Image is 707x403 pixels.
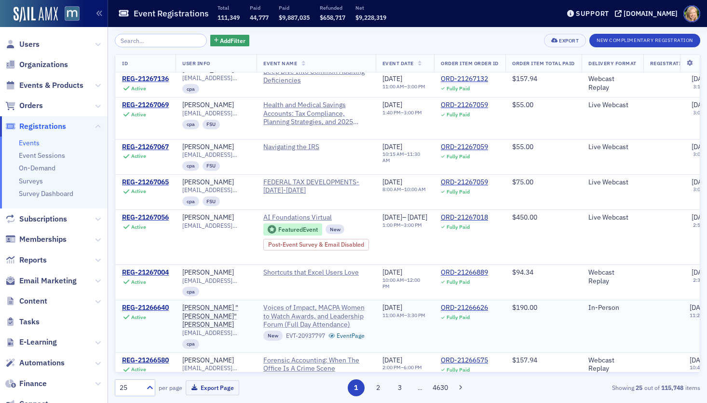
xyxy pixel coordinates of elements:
a: ORD-21267059 [441,143,488,152]
span: $157.94 [512,74,537,83]
span: Profile [683,5,700,22]
time: 10:00 AM [404,186,426,193]
span: [DATE] [382,100,402,109]
a: Content [5,296,47,306]
div: cpa [182,339,199,349]
a: Automations [5,358,65,368]
div: – [382,83,425,90]
time: 3:00 PM [404,109,422,116]
span: [EMAIL_ADDRESS][DOMAIN_NAME] [182,110,250,117]
span: $658,717 [320,14,345,21]
p: Refunded [320,4,345,11]
div: Active [131,111,146,118]
p: Paid [250,4,269,11]
time: 10:15 AM [382,151,404,157]
div: Export [559,38,579,43]
span: [DATE] [382,213,402,222]
span: [DATE] [382,74,402,83]
time: 3:30 PM [407,312,425,319]
time: 12:00 PM [382,277,420,290]
a: New Complimentary Registration [589,35,700,44]
a: [PERSON_NAME] [182,356,234,365]
time: 1:00 PM [382,222,401,228]
a: REG-21267067 [122,143,169,152]
a: [PERSON_NAME] [182,268,234,277]
span: $55.00 [512,142,533,151]
div: [PERSON_NAME] [182,143,234,152]
div: New [326,224,345,234]
span: ID [122,60,128,67]
div: Fully Paid [447,314,470,320]
div: REG-21267004 [122,268,169,277]
a: Events [19,139,40,147]
div: – [382,110,422,116]
a: Forensic Accounting: When The Office Is A Crime Scene [263,356,369,373]
strong: 25 [634,383,644,392]
span: FEDERAL TAX DEVELOPMENTS-SEPTEMBER 2024-OCTOBER 2025 [263,178,369,195]
span: AI Foundations Virtual [263,213,351,222]
time: 3:00 PM [407,83,425,90]
a: [PERSON_NAME] [182,213,234,222]
a: E-Learning [5,337,57,347]
span: 111,349 [218,14,240,21]
button: 4630 [432,379,449,396]
span: … [413,383,427,392]
span: Registration Date [650,60,703,67]
span: [DATE] [382,142,402,151]
input: Search… [115,34,207,47]
span: [DATE] [382,356,402,364]
time: 8:00 AM [382,186,401,193]
div: Fully Paid [447,224,470,230]
div: Post-Event Survey [263,239,369,250]
div: Support [576,9,609,18]
span: Event Date [382,60,414,67]
a: Health and Medical Savings Accounts: Tax Compliance, Planning Strategies, and 2025 Updates [263,101,369,126]
div: – [382,312,425,319]
div: Webcast Replay [588,75,637,92]
span: Content [19,296,47,306]
div: Active [131,279,146,285]
time: 1:40 PM [382,109,401,116]
span: Organizations [19,59,68,70]
a: Event Sessions [19,151,65,160]
button: 1 [348,379,365,396]
span: [EMAIL_ADDRESS][DOMAIN_NAME] [182,329,250,336]
span: [EMAIL_ADDRESS][DOMAIN_NAME] [182,186,250,194]
img: SailAMX [14,7,58,22]
span: 44,777 [250,14,269,21]
span: [EMAIL_ADDRESS][DOMAIN_NAME] [182,277,250,284]
div: 25 [120,383,141,393]
a: Navigating the IRS [263,143,351,152]
a: Tasks [5,317,40,327]
span: [EMAIL_ADDRESS][DOMAIN_NAME] [182,364,250,372]
div: Fully Paid [447,279,470,285]
div: Active [131,314,146,320]
div: REG-21267136 [122,75,169,83]
div: – [382,277,428,290]
div: New [263,331,283,340]
span: Orders [19,100,43,111]
div: Fully Paid [447,153,470,160]
span: $9,228,319 [355,14,386,21]
time: 11:00 AM [382,312,404,319]
a: REG-21267069 [122,101,169,110]
div: cpa [182,287,199,296]
div: – [382,213,428,222]
span: Delivery Format [588,60,637,67]
div: Live Webcast [588,101,637,110]
a: EventPage [328,332,365,339]
span: $75.00 [512,178,533,186]
button: 2 [369,379,386,396]
div: REG-21266580 [122,356,169,365]
span: [DATE] [382,178,402,186]
button: New Complimentary Registration [589,34,700,47]
a: ORD-21267059 [441,178,488,187]
span: Reports [19,255,47,265]
div: REG-21267056 [122,213,169,222]
span: Shortcuts that Excel Users Love [263,268,359,277]
div: In-Person [588,304,637,312]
